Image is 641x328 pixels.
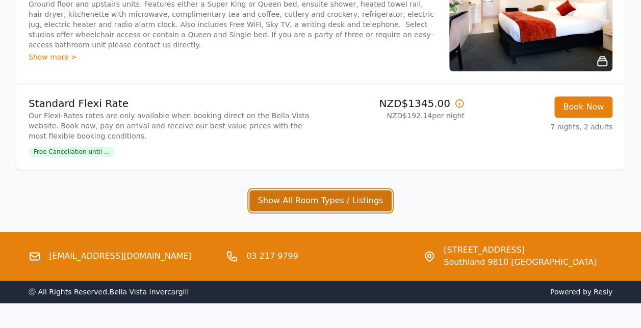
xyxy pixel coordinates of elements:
a: Resly [594,288,612,296]
span: [STREET_ADDRESS] [444,244,597,256]
p: NZD$1345.00 [325,96,465,111]
span: ⓒ All Rights Reserved. Bella Vista Invercargill [29,288,189,296]
p: 7 nights, 2 adults [473,122,612,132]
p: Our Flexi-Rates rates are only available when booking direct on the Bella Vista website. Book now... [29,111,317,141]
button: Show All Room Types / Listings [249,190,392,211]
p: Standard Flexi Rate [29,96,317,111]
span: Powered by [325,287,613,297]
span: Southland 9810 [GEOGRAPHIC_DATA] [444,256,597,268]
p: NZD$192.14 per night [325,111,465,121]
a: [EMAIL_ADDRESS][DOMAIN_NAME] [49,250,192,262]
button: Book Now [554,96,612,118]
a: 03 217 9799 [246,250,298,262]
div: Show more > [29,52,437,62]
span: Free Cancellation until ... [29,147,115,157]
